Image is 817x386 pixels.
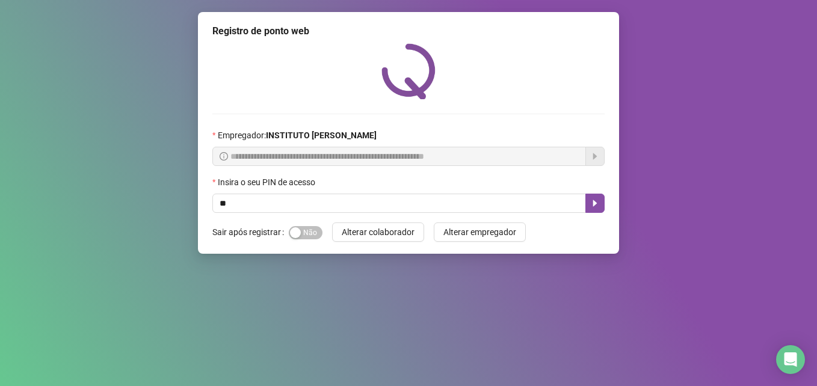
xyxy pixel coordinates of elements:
[590,198,600,208] span: caret-right
[381,43,436,99] img: QRPoint
[342,225,415,239] span: Alterar colaborador
[443,225,516,239] span: Alterar empregador
[218,129,377,142] span: Empregador :
[434,222,526,242] button: Alterar empregador
[332,222,424,242] button: Alterar colaborador
[212,176,323,189] label: Insira o seu PIN de acesso
[212,222,289,242] label: Sair após registrar
[212,24,605,38] div: Registro de ponto web
[266,130,377,140] strong: INSTITUTO [PERSON_NAME]
[220,152,228,161] span: info-circle
[776,345,805,374] div: Open Intercom Messenger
